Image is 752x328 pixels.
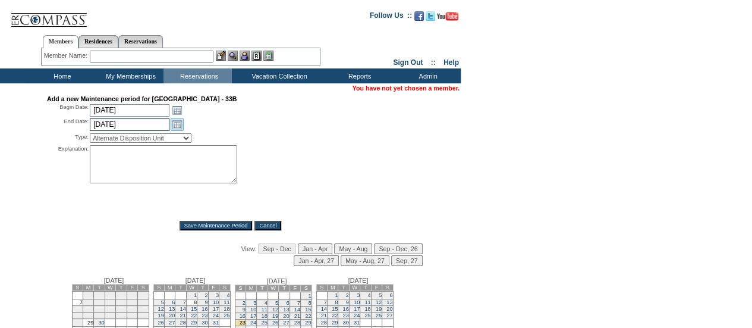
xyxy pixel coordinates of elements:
a: 11 [261,307,267,313]
a: Open the calendar popup. [171,118,184,131]
a: 15 [332,306,338,312]
a: 19 [158,313,164,318]
input: Sep - Dec [258,243,295,254]
input: Cancel [254,221,281,230]
a: 10 [250,307,256,313]
td: S [316,285,327,291]
td: M [327,285,338,291]
td: My Memberships [95,68,163,83]
td: T [94,285,105,291]
input: May - Aug, 27 [341,255,389,266]
td: 26 [127,313,137,319]
a: 30 [202,320,207,326]
a: 23 [342,313,348,318]
a: 16 [342,306,348,312]
a: Open the calendar popup. [171,104,184,117]
a: 17 [354,306,360,312]
a: 12 [158,306,164,312]
a: 29 [305,320,311,326]
div: Explanation: [47,145,89,213]
td: T [116,285,127,291]
td: M [83,285,93,291]
a: 3 [253,300,256,306]
td: W [105,285,115,291]
a: 2 [346,292,349,298]
a: Reservations [118,35,163,48]
a: 16 [202,306,207,312]
div: Type: [47,133,89,143]
span: [DATE] [104,277,124,284]
a: 30 [342,320,348,326]
a: 27 [169,320,175,326]
td: 19 [127,306,137,313]
td: F [371,285,382,291]
a: 15 [305,307,311,313]
td: Reservations [163,68,232,83]
a: 25 [224,313,229,318]
img: Subscribe to our YouTube Channel [437,12,458,21]
td: S [301,285,312,292]
a: 10 [213,299,219,305]
a: 1 [308,293,311,299]
a: 14 [294,307,300,313]
a: 29 [332,320,338,326]
a: 11 [224,299,229,305]
a: 19 [376,306,382,312]
a: 13 [169,306,175,312]
a: 15 [191,306,197,312]
a: Help [443,58,459,67]
a: 21 [180,313,185,318]
input: Jan - Apr [298,243,333,254]
a: Subscribe to our YouTube Channel [437,15,458,22]
a: 17 [213,306,219,312]
a: 3 [216,292,219,298]
a: 11 [364,299,370,305]
td: 12 [127,299,137,306]
a: 31 [213,320,219,326]
img: Reservations [251,51,262,61]
input: Jan - Apr, 27 [294,255,339,266]
td: T [257,285,268,292]
td: 14 [72,306,83,313]
a: 1 [194,292,197,298]
td: 5 [127,292,137,299]
a: 31 [354,320,360,326]
span: [DATE] [185,277,206,284]
a: 22 [305,313,311,319]
td: S [72,285,83,291]
a: 1 [335,292,338,298]
a: 7 [324,299,327,305]
td: 28 [72,319,83,327]
input: Sep, 27 [391,255,423,266]
a: 3 [357,292,360,298]
td: 17 [105,306,115,313]
td: F [290,285,300,292]
a: 24 [213,313,219,318]
a: 12 [272,307,278,313]
a: 21 [321,313,327,318]
a: 24 [354,313,360,318]
img: Impersonate [240,51,250,61]
div: Begin Date: [47,104,89,117]
a: 7 [183,299,186,305]
a: 14 [180,306,185,312]
img: b_edit.gif [216,51,226,61]
td: T [360,285,371,291]
td: F [208,285,219,291]
a: 13 [386,299,392,305]
span: [DATE] [267,277,287,285]
a: 12 [376,299,382,305]
td: S [138,285,149,291]
a: 14 [321,306,327,312]
span: View: [241,245,257,252]
td: S [153,285,164,291]
a: 28 [321,320,327,326]
td: W [349,285,360,291]
a: 10 [354,299,360,305]
td: 15 [83,306,93,313]
a: 21 [294,313,300,319]
td: T [279,285,290,292]
span: :: [431,58,436,67]
td: T [175,285,186,291]
td: 3 [105,292,115,299]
